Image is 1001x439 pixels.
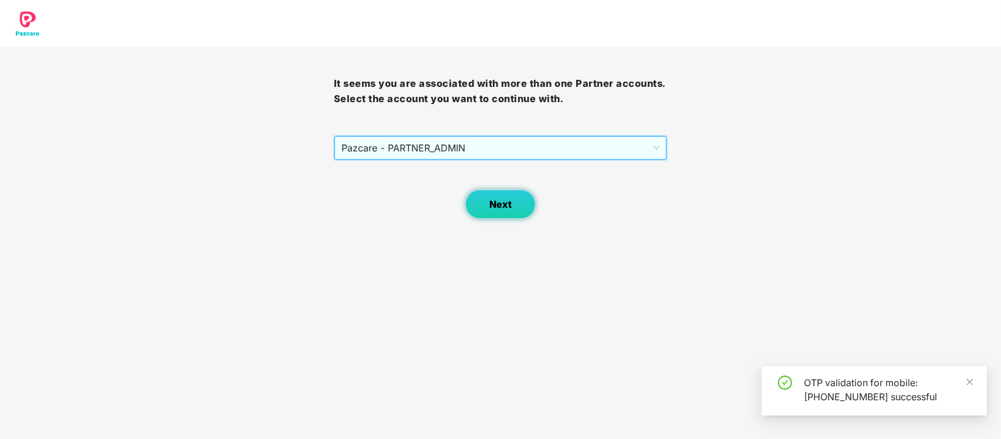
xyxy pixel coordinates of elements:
button: Next [465,190,536,219]
span: check-circle [778,376,792,390]
span: Next [489,199,512,210]
h3: It seems you are associated with more than one Partner accounts. Select the account you want to c... [334,76,668,106]
span: Pazcare - PARTNER_ADMIN [341,137,660,159]
span: close [966,378,974,386]
div: OTP validation for mobile: [PHONE_NUMBER] successful [804,376,973,404]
